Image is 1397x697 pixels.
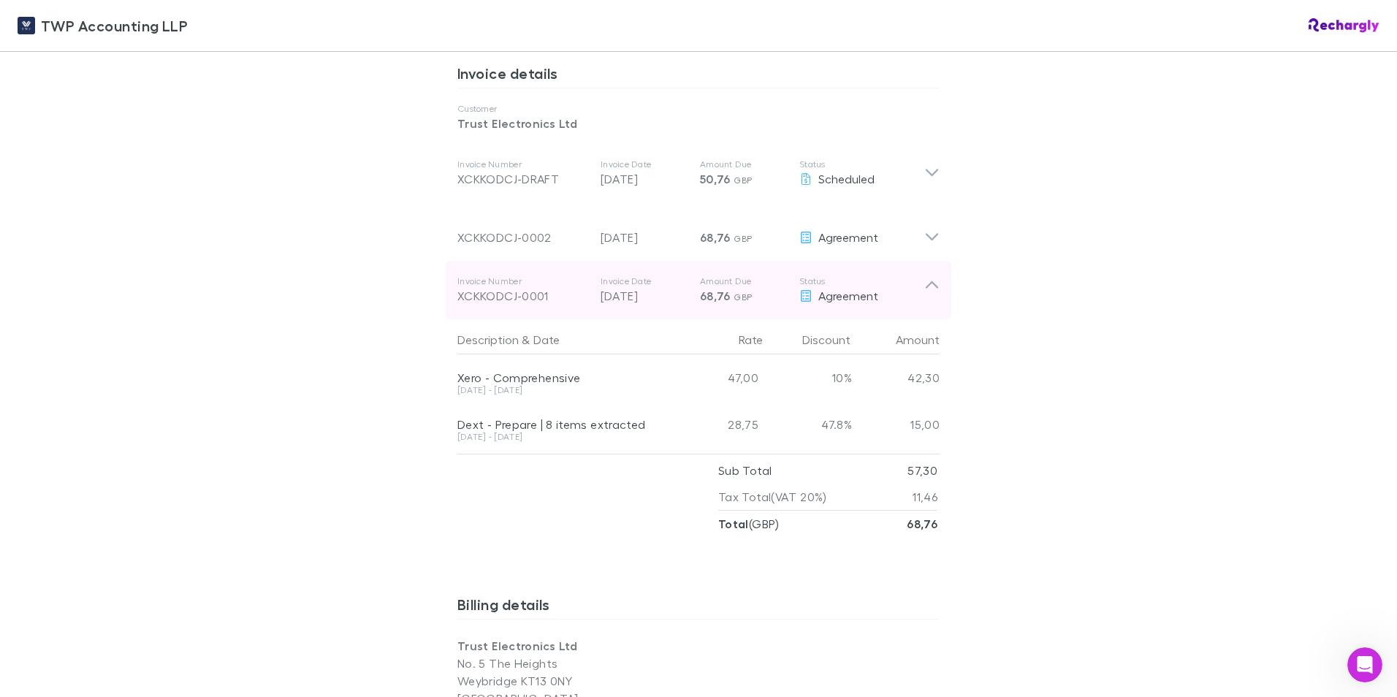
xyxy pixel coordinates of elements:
[1347,647,1382,682] iframe: Intercom live chat
[601,229,688,246] p: [DATE]
[446,144,951,202] div: Invoice NumberXCKKODCJ-DRAFTInvoice Date[DATE]Amount Due50,76 GBPStatusScheduled
[907,517,937,531] strong: 68,76
[601,170,688,188] p: [DATE]
[446,261,951,319] div: Invoice NumberXCKKODCJ-0001Invoice Date[DATE]Amount Due68,76 GBPStatusAgreement
[601,159,688,170] p: Invoice Date
[734,175,752,186] span: GBP
[446,202,951,261] div: XCKKODCJ-0002[DATE]68,76 GBPAgreement
[457,386,671,395] div: [DATE] - [DATE]
[818,230,878,244] span: Agreement
[718,517,749,531] strong: Total
[457,229,589,246] div: XCKKODCJ-0002
[457,672,698,690] p: Weybridge KT13 0NY
[18,17,35,34] img: TWP Accounting LLP's Logo
[457,159,589,170] p: Invoice Number
[700,275,788,287] p: Amount Due
[700,289,731,303] span: 68,76
[700,172,731,186] span: 50,76
[799,275,924,287] p: Status
[700,230,731,245] span: 68,76
[734,233,752,244] span: GBP
[41,15,188,37] span: TWP Accounting LLP
[677,354,764,401] div: 47,00
[913,484,937,510] p: 11,46
[718,457,772,484] p: Sub Total
[457,325,519,354] button: Description
[601,275,688,287] p: Invoice Date
[457,595,940,619] h3: Billing details
[457,655,698,672] p: No. 5 The Heights
[852,401,940,448] div: 15,00
[457,370,671,385] div: Xero - Comprehensive
[734,292,752,302] span: GBP
[818,289,878,302] span: Agreement
[457,103,940,115] p: Customer
[907,457,937,484] p: 57,30
[700,159,788,170] p: Amount Due
[718,484,827,510] p: Tax Total (VAT 20%)
[718,511,780,537] p: ( GBP )
[457,637,698,655] p: Trust Electronics Ltd
[1309,18,1379,33] img: Rechargly Logo
[818,172,875,186] span: Scheduled
[457,170,589,188] div: XCKKODCJ-DRAFT
[457,64,940,88] h3: Invoice details
[457,325,671,354] div: &
[457,287,589,305] div: XCKKODCJ-0001
[852,354,940,401] div: 42,30
[677,401,764,448] div: 28,75
[601,287,688,305] p: [DATE]
[457,275,589,287] p: Invoice Number
[533,325,560,354] button: Date
[799,159,924,170] p: Status
[764,354,852,401] div: 10%
[764,401,852,448] div: 47.8%
[457,433,671,441] div: [DATE] - [DATE]
[457,417,671,432] div: Dext - Prepare | 8 items extracted
[457,115,940,132] p: Trust Electronics Ltd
